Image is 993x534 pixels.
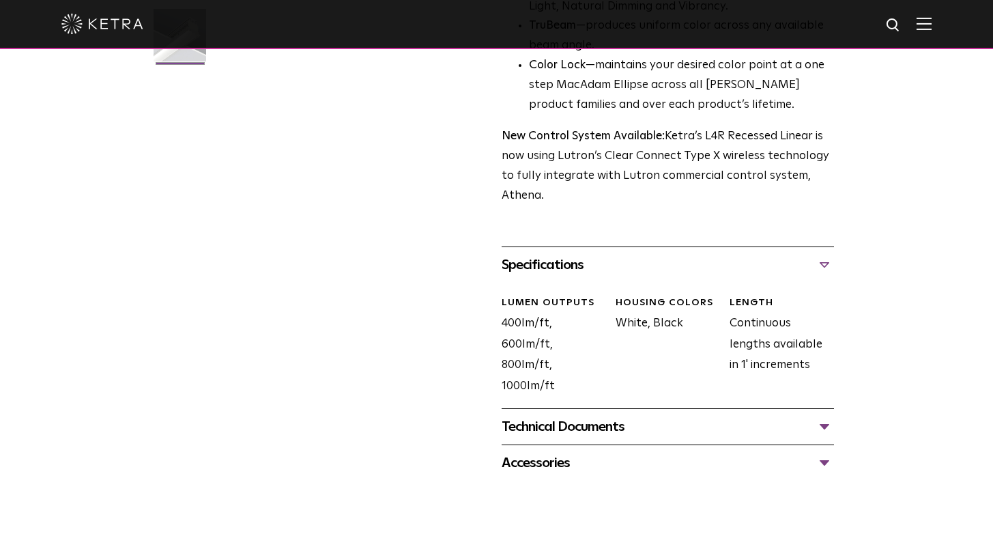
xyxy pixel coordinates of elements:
[529,56,834,115] li: —maintains your desired color point at a one step MacAdam Ellipse across all [PERSON_NAME] produc...
[885,17,902,34] img: search icon
[502,127,834,206] p: Ketra’s L4R Recessed Linear is now using Lutron’s Clear Connect Type X wireless technology to ful...
[730,296,833,310] div: LENGTH
[719,296,833,397] div: Continuous lengths available in 1' increments
[502,416,834,438] div: Technical Documents
[502,130,665,142] strong: New Control System Available:
[616,296,719,310] div: HOUSING COLORS
[529,59,586,71] strong: Color Lock
[502,254,834,276] div: Specifications
[502,296,605,310] div: LUMEN OUTPUTS
[605,296,719,397] div: White, Black
[491,296,605,397] div: 400lm/ft, 600lm/ft, 800lm/ft, 1000lm/ft
[502,452,834,474] div: Accessories
[917,17,932,30] img: Hamburger%20Nav.svg
[61,14,143,34] img: ketra-logo-2019-white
